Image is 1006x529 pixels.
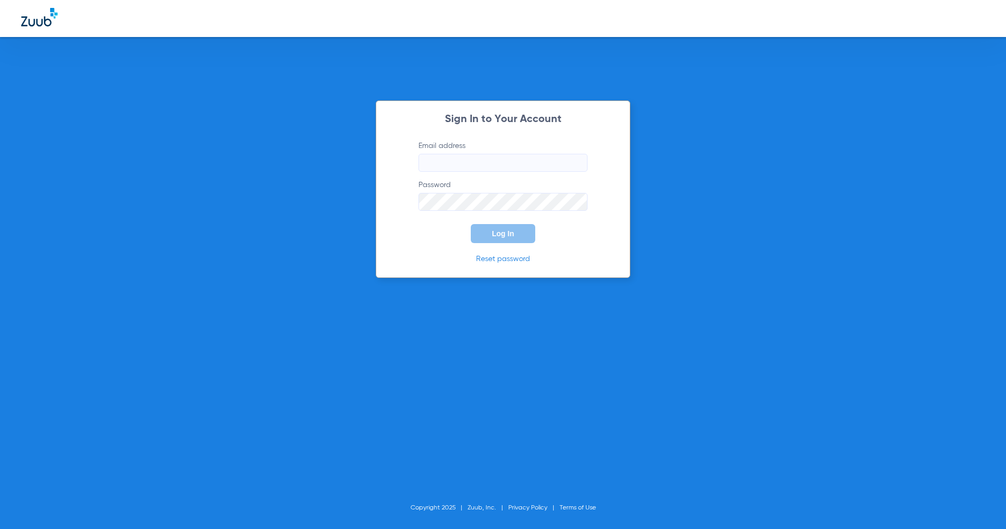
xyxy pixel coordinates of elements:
input: Password [418,193,588,211]
a: Reset password [476,255,530,263]
input: Email address [418,154,588,172]
h2: Sign In to Your Account [403,114,603,125]
li: Zuub, Inc. [468,503,508,513]
a: Privacy Policy [508,505,547,511]
button: Log In [471,224,535,243]
a: Terms of Use [560,505,596,511]
li: Copyright 2025 [411,503,468,513]
iframe: Chat Widget [953,478,1006,529]
label: Password [418,180,588,211]
img: Zuub Logo [21,8,58,26]
label: Email address [418,141,588,172]
span: Log In [492,229,514,238]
